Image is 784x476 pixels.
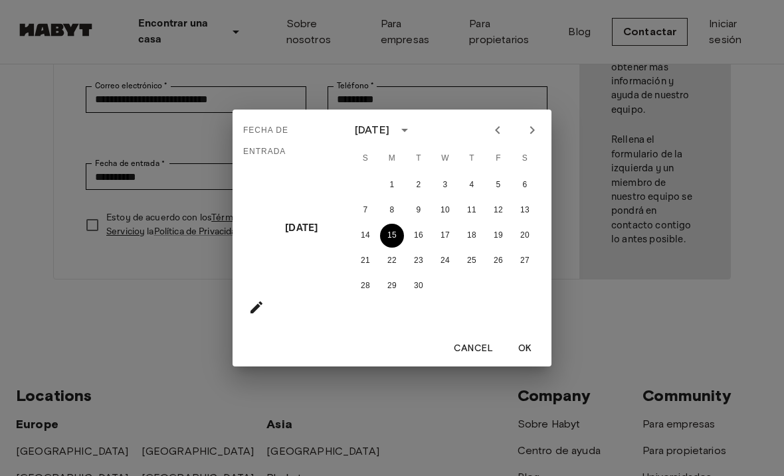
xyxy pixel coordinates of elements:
[460,145,484,172] span: Thursday
[486,119,509,141] button: Previous month
[513,173,537,197] button: 6
[380,173,404,197] button: 1
[353,274,377,298] button: 28
[243,120,328,163] span: Fecha de entrada
[486,173,510,197] button: 5
[393,119,416,141] button: calendar view is open, switch to year view
[513,198,537,222] button: 13
[460,249,484,273] button: 25
[513,249,537,273] button: 27
[433,145,457,172] span: Wednesday
[513,145,537,172] span: Saturday
[285,216,318,241] h4: [DATE]
[380,198,404,222] button: 8
[407,224,431,248] button: 16
[353,145,377,172] span: Sunday
[380,224,404,248] button: 15
[407,249,431,273] button: 23
[433,173,457,197] button: 3
[486,198,510,222] button: 12
[353,249,377,273] button: 21
[460,198,484,222] button: 11
[353,224,377,248] button: 14
[513,224,537,248] button: 20
[407,274,431,298] button: 30
[521,119,543,141] button: Next month
[380,145,404,172] span: Monday
[486,249,510,273] button: 26
[448,337,498,361] button: Cancel
[486,224,510,248] button: 19
[407,145,431,172] span: Tuesday
[433,198,457,222] button: 10
[407,198,431,222] button: 9
[380,249,404,273] button: 22
[407,173,431,197] button: 2
[504,337,546,361] button: OK
[460,173,484,197] button: 4
[353,198,377,222] button: 7
[243,294,270,321] button: calendar view is open, go to text input view
[355,122,389,138] div: [DATE]
[433,249,457,273] button: 24
[433,224,457,248] button: 17
[460,224,484,248] button: 18
[380,274,404,298] button: 29
[486,145,510,172] span: Friday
